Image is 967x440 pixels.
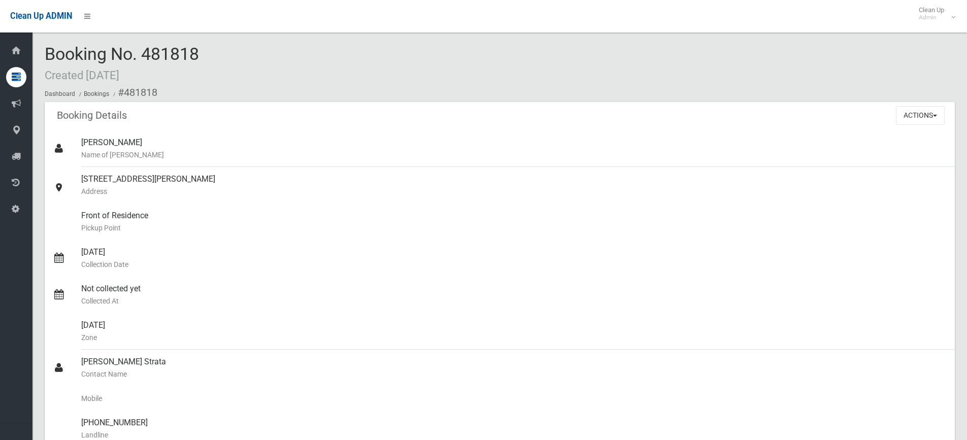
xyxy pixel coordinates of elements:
[81,204,947,240] div: Front of Residence
[45,44,199,83] span: Booking No. 481818
[81,222,947,234] small: Pickup Point
[81,130,947,167] div: [PERSON_NAME]
[45,106,139,125] header: Booking Details
[111,83,157,102] li: #481818
[919,14,944,21] small: Admin
[81,240,947,277] div: [DATE]
[81,313,947,350] div: [DATE]
[81,149,947,161] small: Name of [PERSON_NAME]
[914,6,954,21] span: Clean Up
[81,392,947,404] small: Mobile
[81,331,947,344] small: Zone
[45,90,75,97] a: Dashboard
[81,368,947,380] small: Contact Name
[81,258,947,270] small: Collection Date
[10,11,72,21] span: Clean Up ADMIN
[81,277,947,313] div: Not collected yet
[81,185,947,197] small: Address
[896,106,945,125] button: Actions
[81,167,947,204] div: [STREET_ADDRESS][PERSON_NAME]
[45,69,119,82] small: Created [DATE]
[84,90,109,97] a: Bookings
[81,350,947,386] div: [PERSON_NAME] Strata
[81,295,947,307] small: Collected At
